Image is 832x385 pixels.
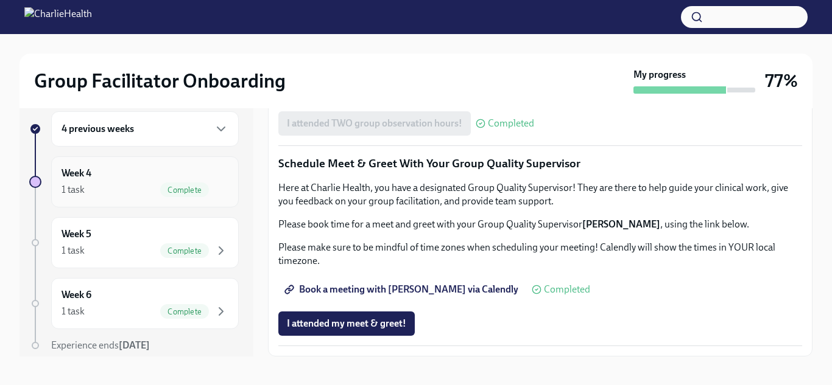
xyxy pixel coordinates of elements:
[51,111,239,147] div: 4 previous weeks
[34,69,286,93] h2: Group Facilitator Onboarding
[278,277,527,302] a: Book a meeting with [PERSON_NAME] via Calendly
[24,7,92,27] img: CharlieHealth
[62,167,91,180] h6: Week 4
[488,119,534,128] span: Completed
[29,278,239,329] a: Week 61 taskComplete
[62,122,134,136] h6: 4 previous weeks
[278,311,415,336] button: I attended my meet & greet!
[160,246,209,255] span: Complete
[62,305,85,318] div: 1 task
[765,70,798,92] h3: 77%
[287,317,406,330] span: I attended my meet & greet!
[160,307,209,316] span: Complete
[544,285,590,294] span: Completed
[51,339,150,351] span: Experience ends
[278,218,802,231] p: Please book time for a meet and greet with your Group Quality Supervisor , using the link below.
[582,218,660,230] strong: [PERSON_NAME]
[62,183,85,196] div: 1 task
[278,181,802,208] p: Here at Charlie Health, you have a designated Group Quality Supervisor! They are there to help gu...
[62,244,85,257] div: 1 task
[278,156,802,172] p: Schedule Meet & Greet With Your Group Quality Supervisor
[278,241,802,268] p: Please make sure to be mindful of time zones when scheduling your meeting! Calendly will show the...
[119,339,150,351] strong: [DATE]
[29,156,239,207] a: Week 41 taskComplete
[62,227,91,241] h6: Week 5
[287,283,518,296] span: Book a meeting with [PERSON_NAME] via Calendly
[62,288,91,302] h6: Week 6
[633,68,686,82] strong: My progress
[29,217,239,268] a: Week 51 taskComplete
[160,186,209,195] span: Complete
